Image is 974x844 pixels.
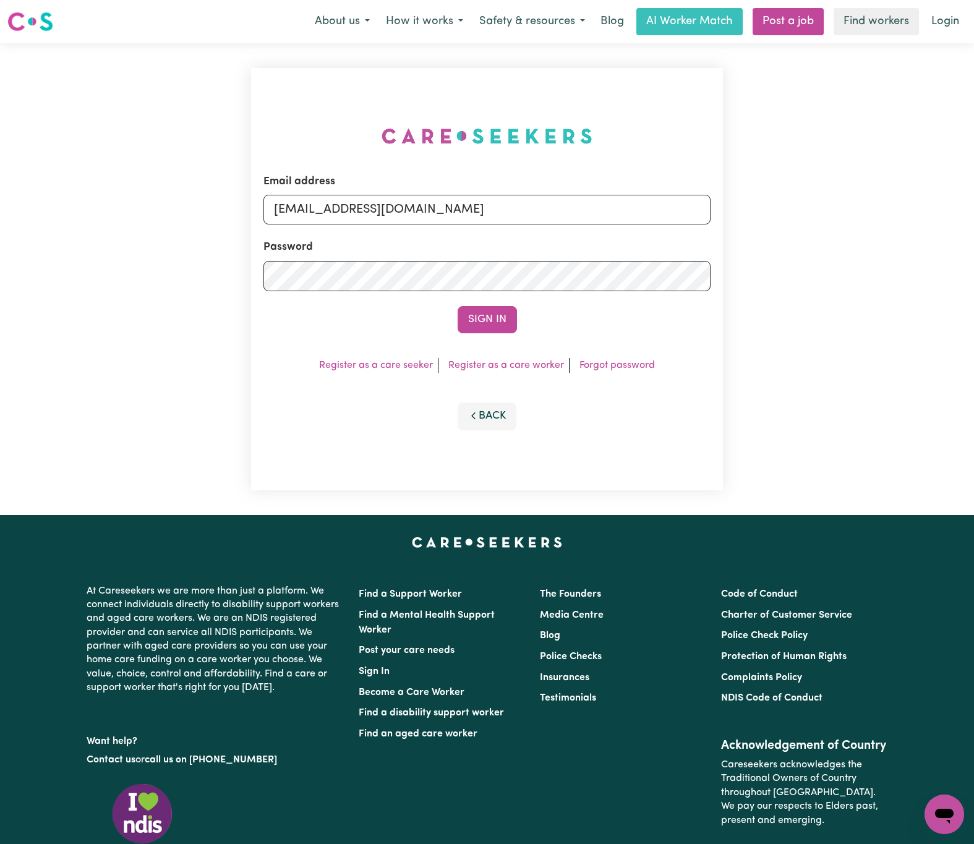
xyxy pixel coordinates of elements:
[721,738,887,753] h2: Acknowledgement of Country
[263,239,313,255] label: Password
[87,748,344,772] p: or
[378,9,471,35] button: How it works
[721,652,847,662] a: Protection of Human Rights
[925,795,964,834] iframe: Button to launch messaging window
[721,753,887,832] p: Careseekers acknowledges the Traditional Owners of Country throughout [GEOGRAPHIC_DATA]. We pay o...
[319,360,433,370] a: Register as a care seeker
[359,667,390,676] a: Sign In
[471,9,593,35] button: Safety & resources
[721,631,808,641] a: Police Check Policy
[458,403,517,430] button: Back
[7,7,53,36] a: Careseekers logo
[721,693,822,703] a: NDIS Code of Conduct
[145,755,277,765] a: call us on [PHONE_NUMBER]
[540,673,589,683] a: Insurances
[924,8,967,35] a: Login
[834,8,919,35] a: Find workers
[593,8,631,35] a: Blog
[7,11,53,33] img: Careseekers logo
[412,537,562,547] a: Careseekers home page
[721,673,802,683] a: Complaints Policy
[359,729,477,739] a: Find an aged care worker
[359,646,455,655] a: Post your care needs
[307,9,378,35] button: About us
[359,610,495,635] a: Find a Mental Health Support Worker
[636,8,743,35] a: AI Worker Match
[579,360,655,370] a: Forgot password
[359,589,462,599] a: Find a Support Worker
[458,306,517,333] button: Sign In
[540,589,601,599] a: The Founders
[87,730,344,748] p: Want help?
[359,708,504,718] a: Find a disability support worker
[448,360,564,370] a: Register as a care worker
[753,8,824,35] a: Post a job
[87,579,344,700] p: At Careseekers we are more than just a platform. We connect individuals directly to disability su...
[540,631,560,641] a: Blog
[263,174,335,190] label: Email address
[721,610,852,620] a: Charter of Customer Service
[540,610,604,620] a: Media Centre
[87,755,135,765] a: Contact us
[540,652,602,662] a: Police Checks
[721,589,798,599] a: Code of Conduct
[359,688,464,697] a: Become a Care Worker
[540,693,596,703] a: Testimonials
[263,195,711,224] input: Email address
